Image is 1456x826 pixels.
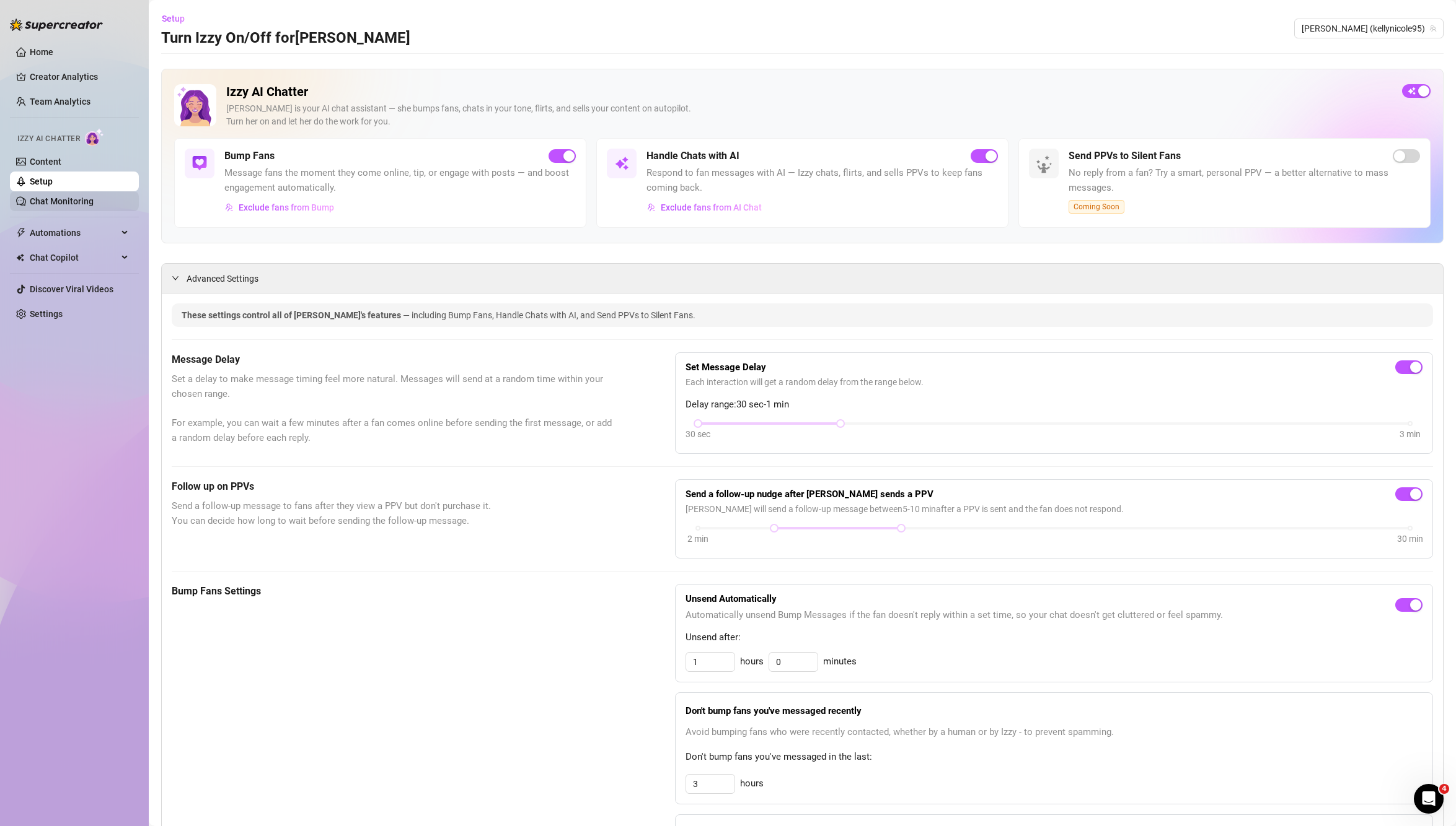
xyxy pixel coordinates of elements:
span: [PERSON_NAME] will send a follow-up message between 5 - 10 min after a PPV is sent and the fan do... [686,502,1423,516]
div: expanded [172,271,187,285]
img: AI Chatter [85,128,104,146]
span: Exclude fans from AI Chat [661,202,762,212]
div: 30 min [1397,532,1423,546]
div: 2 min [687,532,708,546]
a: Setup [30,176,53,186]
h5: Bump Fans Settings [172,584,613,599]
span: 4 [1439,784,1449,794]
h2: Izzy AI Chatter [226,84,1392,100]
a: Chat Monitoring [30,196,94,206]
span: Set a delay to make message timing feel more natural. Messages will send at a random time within ... [172,372,613,445]
span: Message fans the moment they come online, tip, or engage with posts — and boost engagement automa... [224,166,576,195]
button: Setup [161,9,195,28]
span: Each interaction will get a random delay from the range below. [686,375,1423,389]
button: Exclude fans from Bump [224,198,335,217]
div: 3 min [1400,427,1421,441]
h5: Send PPVs to Silent Fans [1069,149,1181,163]
iframe: Intercom live chat [1414,784,1444,814]
div: [PERSON_NAME] is your AI chat assistant — she bumps fans, chats in your tone, flirts, and sells y... [226,102,1392,128]
strong: Send a follow-up nudge after [PERSON_NAME] sends a PPV [686,489,933,500]
span: Don't bump fans you've messaged in the last: [686,750,1423,765]
span: Setup [162,14,185,24]
a: Settings [30,309,63,319]
button: Exclude fans from AI Chat [646,198,762,217]
span: Kelly (kellynicole95) [1302,19,1436,38]
strong: Set Message Delay [686,362,766,373]
span: thunderbolt [16,228,26,238]
span: Automatically unsend Bump Messages if the fan doesn't reply within a set time, so your chat doesn... [686,608,1223,623]
span: Avoid bumping fans who were recently contacted, whether by a human or by Izzy - to prevent spamming. [686,725,1423,740]
span: Unsend after: [686,630,1423,645]
span: — including Bump Fans, Handle Chats with AI, and Send PPVs to Silent Fans. [403,310,695,320]
a: Discover Viral Videos [30,284,113,294]
span: hours [740,776,764,791]
span: minutes [823,654,857,669]
span: Delay range: 30 sec - 1 min [686,398,1423,412]
span: Exclude fans from Bump [239,202,334,212]
span: No reply from a fan? Try a smart, personal PPV — a better alternative to mass messages. [1069,166,1420,195]
img: silent-fans-ppv-o-N6Mmdf.svg [1036,155,1056,175]
img: svg%3e [614,156,629,171]
span: Respond to fan messages with AI — Izzy chats, flirts, and sells PPVs to keep fans coming back. [646,166,998,195]
strong: Unsend Automatically [686,593,777,604]
h3: Turn Izzy On/Off for [PERSON_NAME] [161,28,410,48]
h5: Message Delay [172,352,613,367]
img: Izzy AI Chatter [174,84,216,126]
img: svg%3e [192,156,207,171]
span: Automations [30,223,118,243]
strong: Don't bump fans you've messaged recently [686,705,862,716]
span: Izzy AI Chatter [17,133,80,145]
a: Home [30,47,53,57]
span: Chat Copilot [30,248,118,267]
img: logo-BBDzfeDw.svg [10,19,103,31]
a: Creator Analytics [30,67,129,87]
span: expanded [172,274,179,282]
h5: Handle Chats with AI [646,149,739,163]
span: These settings control all of [PERSON_NAME]'s features [182,310,403,320]
span: team [1429,25,1437,32]
img: svg%3e [225,203,234,212]
span: Send a follow-up message to fans after they view a PPV but don't purchase it. You can decide how ... [172,499,613,528]
span: hours [740,654,764,669]
img: svg%3e [647,203,656,212]
img: Chat Copilot [16,253,24,262]
span: Coming Soon [1069,200,1124,214]
a: Content [30,157,61,167]
h5: Bump Fans [224,149,275,163]
a: Team Analytics [30,97,90,107]
div: 30 sec [686,427,710,441]
span: Advanced Settings [187,272,258,285]
h5: Follow up on PPVs [172,479,613,494]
